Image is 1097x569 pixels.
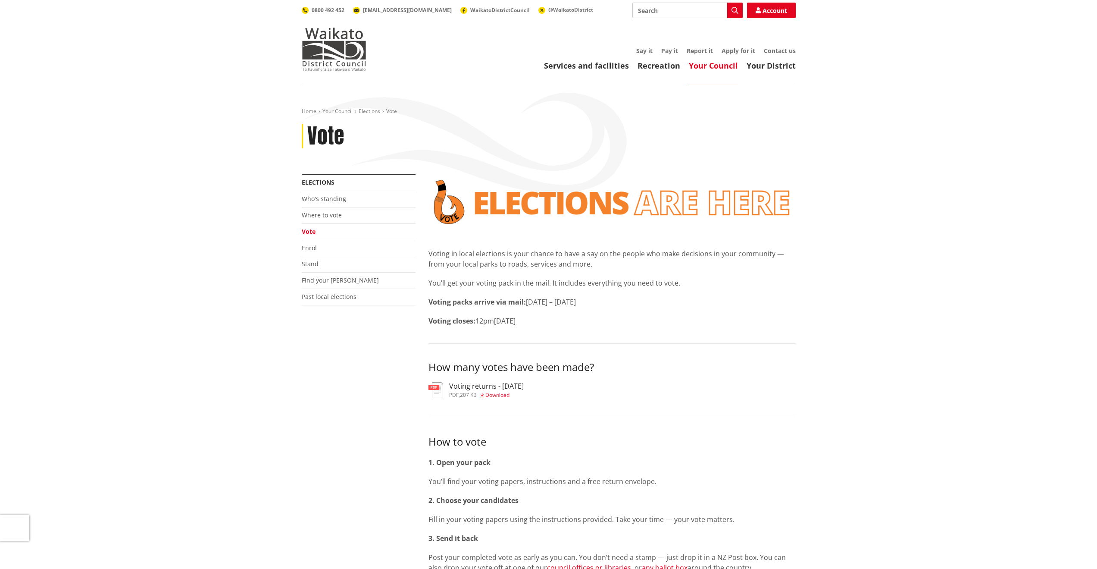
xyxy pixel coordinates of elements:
[632,3,743,18] input: Search input
[747,3,796,18] a: Account
[764,47,796,55] a: Contact us
[428,316,475,326] strong: Voting closes:
[470,6,530,14] span: WaikatoDistrictCouncil
[428,361,796,374] h3: How many votes have been made?
[689,60,738,71] a: Your Council
[636,47,653,55] a: Say it
[687,47,713,55] a: Report it
[428,496,519,505] strong: 2. Choose your candidates
[302,260,319,268] a: Stand
[460,6,530,14] a: WaikatoDistrictCouncil
[386,107,397,115] span: Vote
[302,244,317,252] a: Enrol
[302,178,334,186] a: Elections
[302,276,379,284] a: Find your [PERSON_NAME]
[428,297,526,307] strong: Voting packs arrive via mail:
[363,6,452,14] span: [EMAIL_ADDRESS][DOMAIN_NAME]
[307,124,344,149] h1: Vote
[428,534,478,543] strong: 3. Send it back
[353,6,452,14] a: [EMAIL_ADDRESS][DOMAIN_NAME]
[428,382,524,398] a: Voting returns - [DATE] pdf,207 KB Download
[302,195,346,203] a: Who's standing
[661,47,678,55] a: Pay it
[548,6,593,13] span: @WaikatoDistrict
[359,107,380,115] a: Elections
[302,211,342,219] a: Where to vote
[485,391,509,399] span: Download
[428,174,796,229] img: Vote banner transparent
[428,434,796,449] h3: How to vote
[460,391,477,399] span: 207 KB
[428,458,491,467] strong: 1. Open your pack
[747,60,796,71] a: Your District
[449,382,524,390] h3: Voting returns - [DATE]
[449,391,459,399] span: pdf
[475,316,516,326] span: 12pm[DATE]
[322,107,353,115] a: Your Council
[722,47,755,55] a: Apply for it
[302,292,356,301] a: Past local elections
[428,514,796,525] p: Fill in your voting papers using the instructions provided. Take your time — your vote matters.
[428,297,796,307] p: [DATE] – [DATE]
[302,108,796,115] nav: breadcrumb
[538,6,593,13] a: @WaikatoDistrict
[302,227,316,236] a: Vote
[312,6,344,14] span: 0800 492 452
[302,28,366,71] img: Waikato District Council - Te Kaunihera aa Takiwaa o Waikato
[428,382,443,397] img: document-pdf.svg
[302,6,344,14] a: 0800 492 452
[544,60,629,71] a: Services and facilities
[638,60,680,71] a: Recreation
[428,278,796,288] p: You’ll get your voting pack in the mail. It includes everything you need to vote.
[428,477,656,486] span: You’ll find your voting papers, instructions and a free return envelope.
[302,107,316,115] a: Home
[449,393,524,398] div: ,
[428,248,796,269] p: Voting in local elections is your chance to have a say on the people who make decisions in your c...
